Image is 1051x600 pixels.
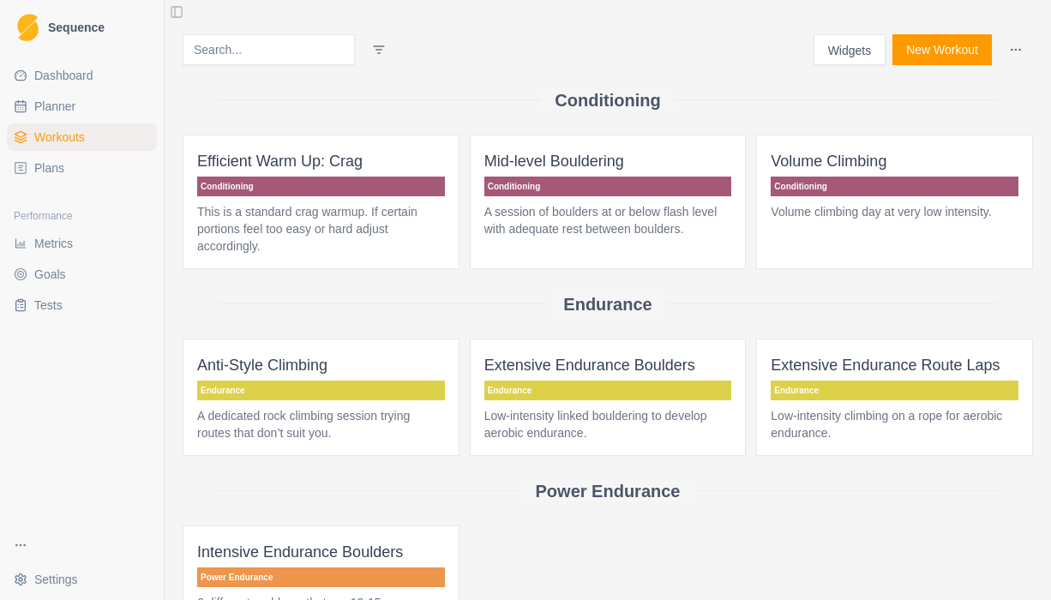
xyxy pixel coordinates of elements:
p: Conditioning [197,177,445,196]
p: Endurance [484,381,732,400]
span: Goals [34,266,66,283]
p: Conditioning [484,177,732,196]
a: LogoSequence [7,7,157,48]
p: Low-intensity climbing on a rope for aerobic endurance. [771,407,1018,441]
p: Mid-level Bouldering [484,149,732,173]
p: Endurance [771,381,1018,400]
span: Tests [34,297,63,314]
p: Endurance [197,381,445,400]
h2: Power Endurance [536,481,681,501]
span: Dashboard [34,67,93,84]
a: Workouts [7,123,157,151]
span: Sequence [48,21,105,33]
p: Volume Climbing [771,149,1018,173]
p: Volume climbing day at very low intensity. [771,203,1018,220]
p: Extensive Endurance Route Laps [771,353,1018,377]
a: Tests [7,291,157,319]
button: Settings [7,566,157,593]
p: Efficient Warm Up: Crag [197,149,445,173]
input: Search... [183,34,355,65]
a: Goals [7,261,157,288]
p: This is a standard crag warmup. If certain portions feel too easy or hard adjust accordingly. [197,203,445,255]
p: Extensive Endurance Boulders [484,353,732,377]
button: New Workout [892,34,992,65]
p: Power Endurance [197,567,445,587]
p: A dedicated rock climbing session trying routes that don’t suit you. [197,407,445,441]
span: Plans [34,159,64,177]
a: Metrics [7,230,157,257]
a: Dashboard [7,62,157,89]
p: Low-intensity linked bouldering to develop aerobic endurance. [484,407,732,441]
p: A session of boulders at or below flash level with adequate rest between boulders. [484,203,732,237]
div: Performance [7,202,157,230]
p: Conditioning [771,177,1018,196]
span: Planner [34,98,75,115]
img: Logo [17,14,39,42]
button: Widgets [814,34,886,65]
h2: Endurance [563,294,652,315]
a: Plans [7,154,157,182]
span: Metrics [34,235,73,252]
p: Intensive Endurance Boulders [197,540,445,564]
p: Anti-Style Climbing [197,353,445,377]
span: Workouts [34,129,85,146]
a: Planner [7,93,157,120]
h2: Conditioning [555,90,660,111]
